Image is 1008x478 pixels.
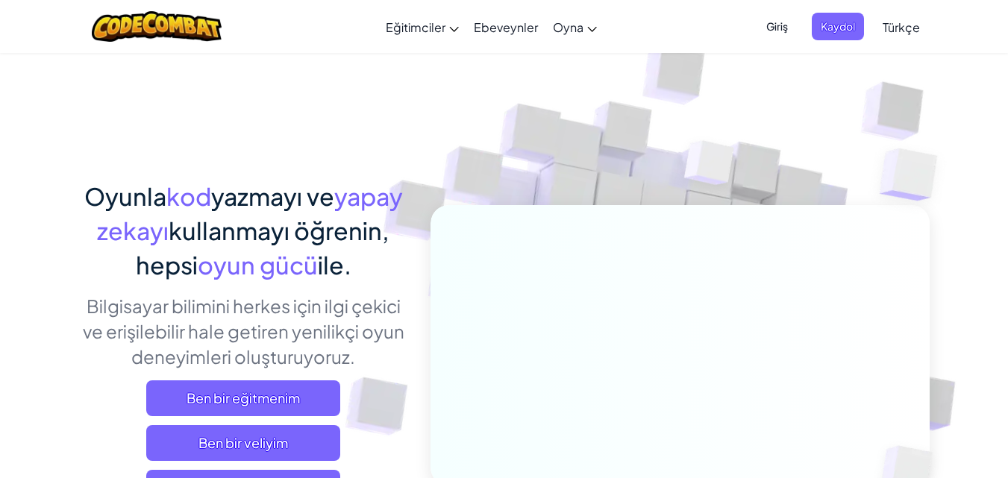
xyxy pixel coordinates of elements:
[656,111,763,222] img: Overlap cubes
[875,7,927,47] a: Türkçe
[545,7,604,47] a: Oyna
[211,181,334,211] span: yazmayı ve
[79,293,408,369] p: Bilgisayar bilimini herkes için ilgi çekici ve erişilebilir hale getiren yenilikçi oyun deneyimle...
[318,250,351,280] span: ile.
[757,13,797,40] button: Giriş
[850,112,979,238] img: Overlap cubes
[84,181,166,211] span: Oyunla
[386,19,445,35] span: Eğitimciler
[553,19,583,35] span: Oyna
[378,7,466,47] a: Eğitimciler
[883,19,920,35] span: Türkçe
[198,250,318,280] span: oyun gücü
[146,425,340,461] a: Ben bir veliyim
[166,181,211,211] span: kod
[812,13,864,40] button: Kaydol
[92,11,222,42] img: CodeCombat logo
[466,7,545,47] a: Ebeveynler
[136,216,390,280] span: kullanmayı öğrenin, hepsi
[146,380,340,416] a: Ben bir eğitmenim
